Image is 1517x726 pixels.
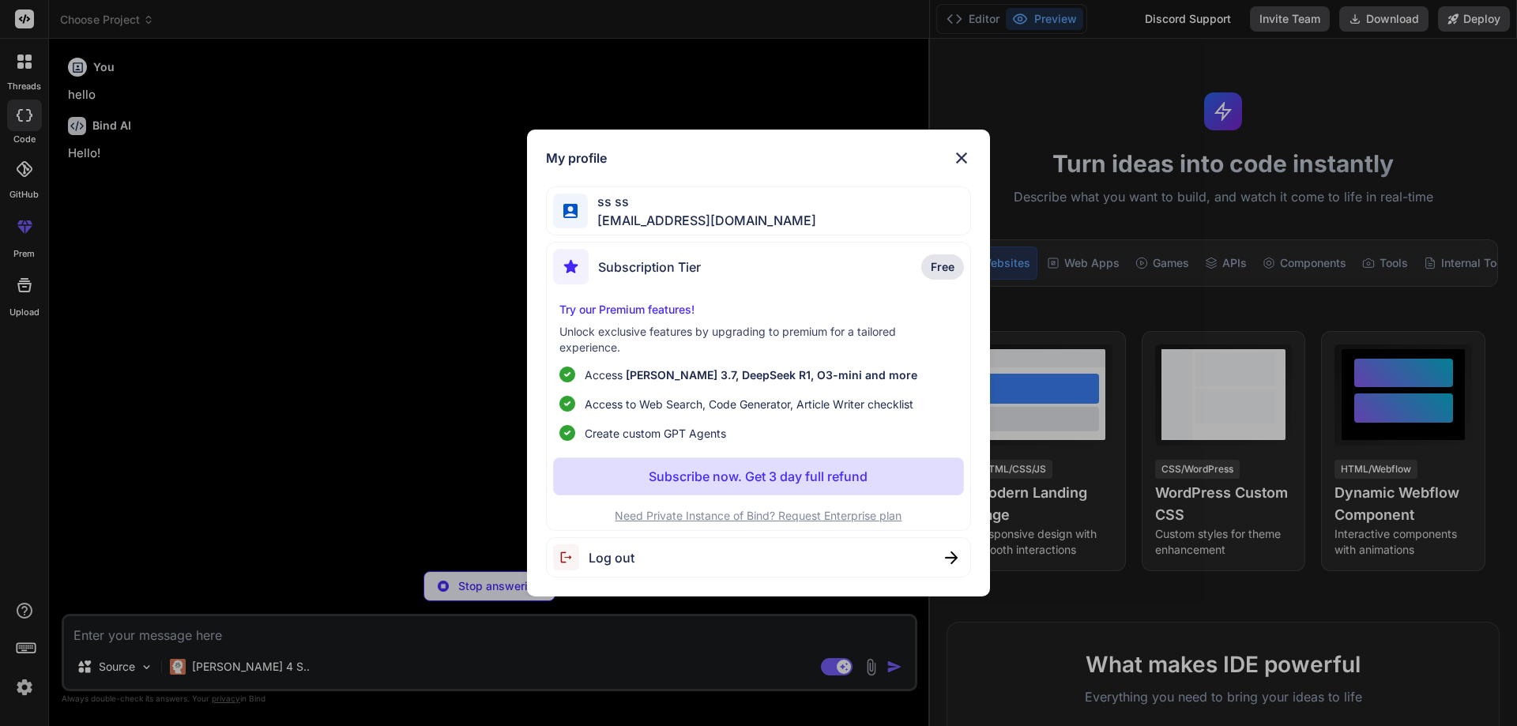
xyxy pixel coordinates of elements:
span: Subscription Tier [598,258,701,276]
img: close [952,149,971,167]
button: Subscribe now. Get 3 day full refund [553,457,965,495]
span: ss ss [588,192,816,211]
p: Access [585,367,917,383]
img: checklist [559,396,575,412]
span: [EMAIL_ADDRESS][DOMAIN_NAME] [588,211,816,230]
span: Create custom GPT Agents [585,425,726,442]
img: subscription [553,249,589,284]
span: Free [931,259,954,275]
img: profile [563,204,578,219]
p: Unlock exclusive features by upgrading to premium for a tailored experience. [559,324,958,355]
h1: My profile [546,149,607,167]
img: checklist [559,367,575,382]
p: Subscribe now. Get 3 day full refund [649,467,868,486]
span: Access to Web Search, Code Generator, Article Writer checklist [585,396,913,412]
img: checklist [559,425,575,441]
span: Log out [589,548,634,567]
p: Need Private Instance of Bind? Request Enterprise plan [553,508,965,524]
p: Try our Premium features! [559,302,958,318]
span: [PERSON_NAME] 3.7, DeepSeek R1, O3-mini and more [626,368,917,382]
img: logout [553,544,589,570]
img: close [945,551,958,564]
